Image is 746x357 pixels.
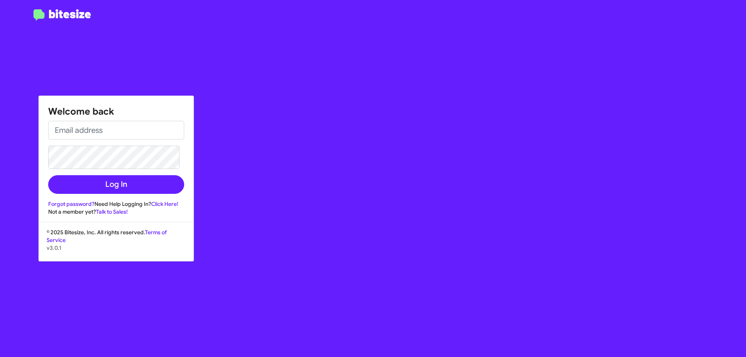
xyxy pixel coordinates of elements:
[96,208,128,215] a: Talk to Sales!
[48,200,184,208] div: Need Help Logging In?
[151,200,178,207] a: Click Here!
[48,208,184,216] div: Not a member yet?
[48,105,184,118] h1: Welcome back
[48,121,184,139] input: Email address
[48,200,94,207] a: Forgot password?
[39,228,193,261] div: © 2025 Bitesize, Inc. All rights reserved.
[48,175,184,194] button: Log In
